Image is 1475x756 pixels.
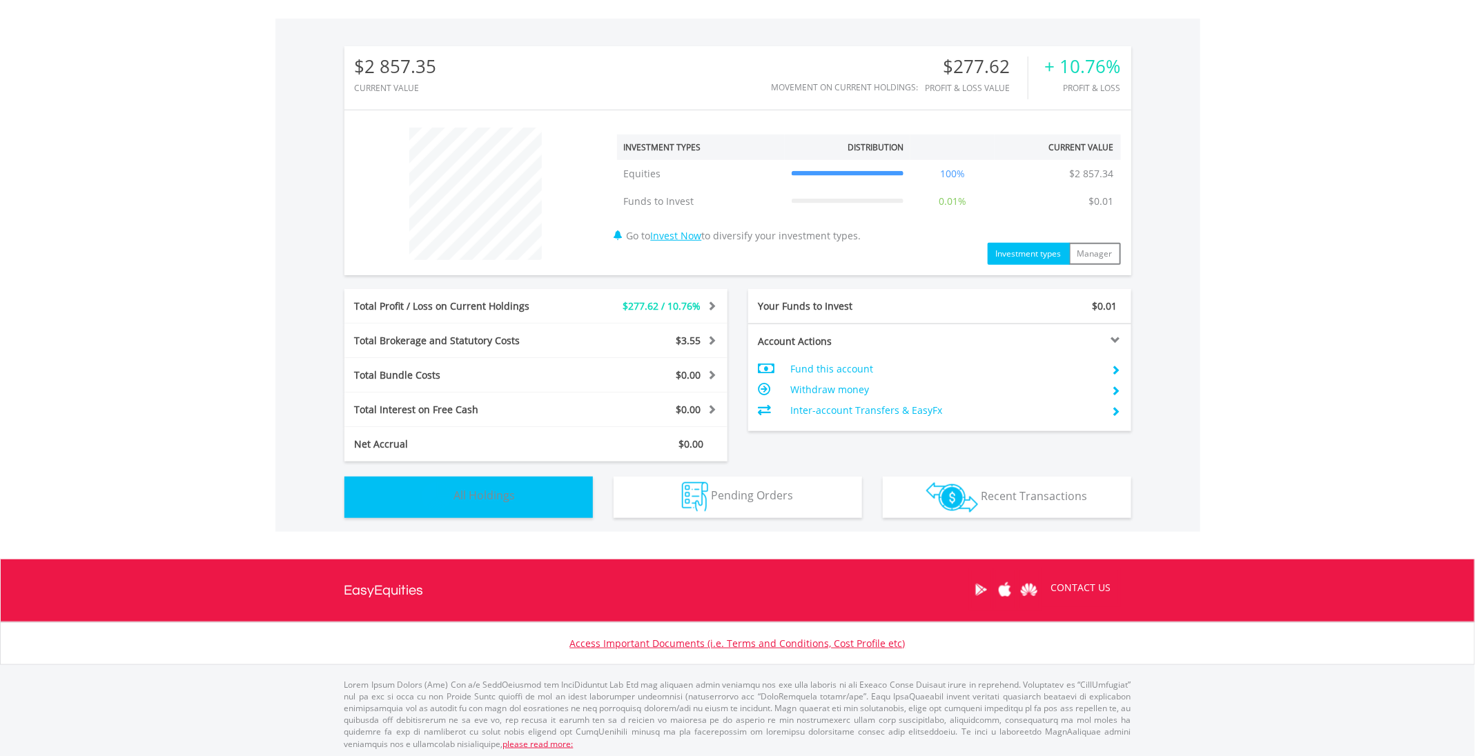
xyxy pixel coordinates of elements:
td: 100% [910,160,995,188]
a: Invest Now [651,229,702,242]
td: Funds to Invest [617,188,785,215]
span: Recent Transactions [981,488,1087,504]
button: Recent Transactions [883,477,1131,518]
div: Profit & Loss [1045,83,1121,92]
td: Withdraw money [790,379,1100,400]
td: $2 857.34 [1063,160,1121,188]
div: Total Interest on Free Cash [344,403,568,417]
button: All Holdings [344,477,593,518]
img: pending_instructions-wht.png [682,482,708,512]
span: $0.00 [679,437,704,450]
img: holdings-wht.png [422,482,451,512]
button: Pending Orders [614,477,862,518]
button: Investment types [988,243,1070,265]
div: Profit & Loss Value [926,83,1028,92]
span: All Holdings [454,488,516,504]
th: Investment Types [617,135,785,160]
div: $2 857.35 [355,57,437,77]
td: Inter-account Transfers & EasyFx [790,400,1100,421]
div: Account Actions [748,335,940,348]
div: + 10.76% [1045,57,1121,77]
button: Manager [1069,243,1121,265]
td: 0.01% [910,188,995,215]
div: $277.62 [926,57,1028,77]
div: CURRENT VALUE [355,83,437,92]
div: Go to to diversify your investment types. [607,121,1131,265]
span: $0.00 [676,368,701,381]
div: Total Brokerage and Statutory Costs [344,334,568,348]
div: Your Funds to Invest [748,299,940,313]
td: $0.01 [1082,188,1121,215]
a: Google Play [969,568,993,611]
span: Pending Orders [711,488,793,504]
td: Fund this account [790,359,1100,379]
span: $3.55 [676,334,701,347]
div: Net Accrual [344,437,568,451]
div: Distribution [848,141,903,153]
span: $0.00 [676,403,701,416]
a: Access Important Documents (i.e. Terms and Conditions, Cost Profile etc) [570,637,906,650]
a: please read more: [503,738,574,750]
p: Lorem Ipsum Dolors (Ame) Con a/e SeddOeiusmod tem InciDiduntut Lab Etd mag aliquaen admin veniamq... [344,679,1131,750]
span: $0.01 [1093,299,1117,312]
div: Total Profit / Loss on Current Holdings [344,299,568,313]
a: EasyEquities [344,559,424,621]
a: Huawei [1017,568,1042,611]
th: Current Value [995,135,1121,160]
div: Total Bundle Costs [344,368,568,382]
div: Movement on Current Holdings: [772,83,919,92]
img: transactions-zar-wht.png [926,482,978,513]
a: Apple [993,568,1017,611]
a: CONTACT US [1042,568,1121,607]
span: $277.62 / 10.76% [623,299,701,312]
td: Equities [617,160,785,188]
